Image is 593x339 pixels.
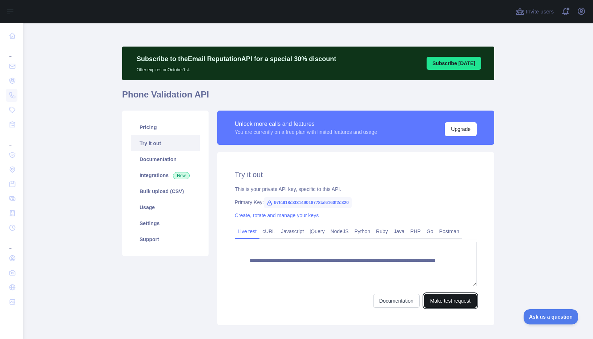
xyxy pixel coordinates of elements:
[526,8,554,16] span: Invite users
[391,226,408,237] a: Java
[173,172,190,179] span: New
[427,57,481,70] button: Subscribe [DATE]
[278,226,307,237] a: Javascript
[131,183,200,199] a: Bulk upload (CSV)
[436,226,462,237] a: Postman
[445,122,477,136] button: Upgrade
[235,120,377,128] div: Unlock more calls and features
[131,215,200,231] a: Settings
[259,226,278,237] a: cURL
[131,135,200,151] a: Try it out
[235,128,377,136] div: You are currently on a free plan with limited features and usage
[131,231,200,247] a: Support
[424,226,436,237] a: Go
[307,226,327,237] a: jQuery
[137,54,336,64] p: Subscribe to the Email Reputation API for a special 30 % discount
[524,309,578,324] iframe: Toggle Customer Support
[235,199,477,206] div: Primary Key:
[235,226,259,237] a: Live test
[235,186,477,193] div: This is your private API key, specific to this API.
[327,226,351,237] a: NodeJS
[235,212,319,218] a: Create, rotate and manage your keys
[424,294,477,308] button: Make test request
[137,64,336,73] p: Offer expires on October 1st.
[373,226,391,237] a: Ruby
[131,199,200,215] a: Usage
[373,294,420,308] a: Documentation
[514,6,555,17] button: Invite users
[122,89,494,106] h1: Phone Validation API
[264,197,352,208] span: 97fc918c3f3149018778ce6160f2c320
[351,226,373,237] a: Python
[6,132,17,147] div: ...
[131,167,200,183] a: Integrations New
[6,44,17,58] div: ...
[131,151,200,167] a: Documentation
[235,169,477,180] h2: Try it out
[6,236,17,250] div: ...
[407,226,424,237] a: PHP
[131,119,200,135] a: Pricing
